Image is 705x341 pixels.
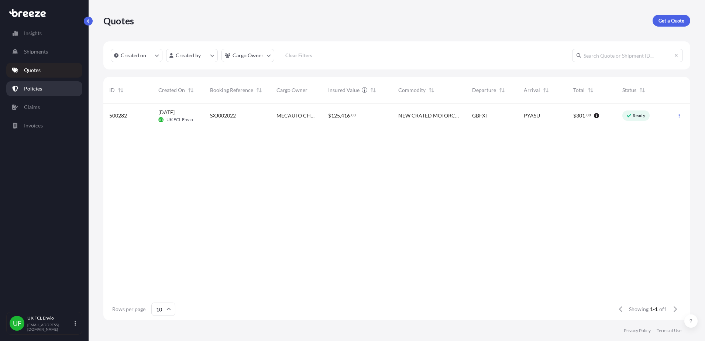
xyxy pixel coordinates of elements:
[472,112,488,119] span: GBFXT
[657,328,681,334] a: Terms of Use
[24,67,41,74] p: Quotes
[103,15,134,27] p: Quotes
[6,100,82,115] a: Claims
[166,49,218,62] button: createdBy Filter options
[351,114,356,116] span: 03
[109,86,115,94] span: ID
[158,109,175,116] span: [DATE]
[331,113,340,118] span: 125
[328,113,331,118] span: $
[233,52,264,59] p: Cargo Owner
[24,48,48,55] p: Shipments
[398,86,426,94] span: Commodity
[328,86,360,94] span: Insured Value
[24,103,40,111] p: Claims
[276,112,316,119] span: MECAUTO CHAPAS Y PINTURAS SA
[24,85,42,92] p: Policies
[541,86,550,95] button: Sort
[472,86,496,94] span: Departure
[524,86,540,94] span: Arrival
[6,81,82,96] a: Policies
[109,112,127,119] span: 500282
[587,114,591,116] span: 00
[112,306,145,313] span: Rows per page
[116,86,125,95] button: Sort
[13,320,21,327] span: UF
[498,86,506,95] button: Sort
[576,113,585,118] span: 301
[650,306,658,313] span: 1-1
[6,44,82,59] a: Shipments
[111,49,162,62] button: createdOn Filter options
[427,86,436,95] button: Sort
[210,112,236,119] span: SXJ002022
[638,86,647,95] button: Sort
[24,122,43,129] p: Invoices
[6,63,82,78] a: Quotes
[573,113,576,118] span: $
[622,86,636,94] span: Status
[350,114,351,116] span: .
[633,113,645,119] p: Ready
[27,315,73,321] p: UK FCL Envio
[285,52,312,59] p: Clear Filters
[6,118,82,133] a: Invoices
[524,112,540,119] span: PYASU
[186,86,195,95] button: Sort
[658,17,684,24] p: Get a Quote
[278,50,319,61] button: Clear Filters
[659,306,667,313] span: of 1
[585,114,586,116] span: .
[572,49,683,62] input: Search Quote or Shipment ID...
[221,49,274,62] button: cargoOwner Filter options
[176,52,201,59] p: Created by
[369,86,378,95] button: Sort
[255,86,264,95] button: Sort
[166,117,193,123] span: UK FCL Envio
[27,323,73,331] p: [EMAIL_ADDRESS][DOMAIN_NAME]
[121,52,146,59] p: Created on
[341,113,350,118] span: 416
[624,328,651,334] a: Privacy Policy
[210,86,253,94] span: Booking Reference
[398,112,460,119] span: NEW CRATED MOTORCYCLES
[629,306,649,313] span: Showing
[573,86,585,94] span: Total
[158,86,185,94] span: Created On
[653,15,690,27] a: Get a Quote
[24,30,42,37] p: Insights
[276,86,307,94] span: Cargo Owner
[6,26,82,41] a: Insights
[340,113,341,118] span: ,
[586,86,595,95] button: Sort
[158,116,164,123] span: UFE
